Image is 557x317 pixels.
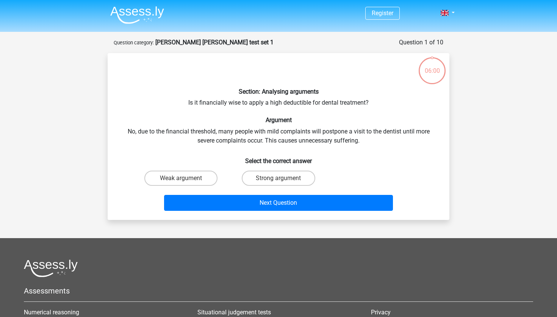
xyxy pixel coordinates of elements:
h6: Argument [120,116,437,124]
strong: [PERSON_NAME] [PERSON_NAME] test set 1 [155,39,274,46]
div: Question 1 of 10 [399,38,443,47]
a: Numerical reasoning [24,309,79,316]
h6: Section: Analysing arguments [120,88,437,95]
button: Next Question [164,195,393,211]
div: 06:00 [418,56,446,75]
img: Assessly [110,6,164,24]
h6: Select the correct answer [120,151,437,165]
a: Register [372,9,393,17]
small: Question category: [114,40,154,46]
div: Is it financially wise to apply a high deductible for dental treatment? No, due to the financial ... [111,59,446,214]
label: Weak argument [144,171,217,186]
a: Privacy [371,309,391,316]
label: Strong argument [242,171,315,186]
h5: Assessments [24,286,533,295]
a: Situational judgement tests [197,309,271,316]
img: Assessly logo [24,259,78,277]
